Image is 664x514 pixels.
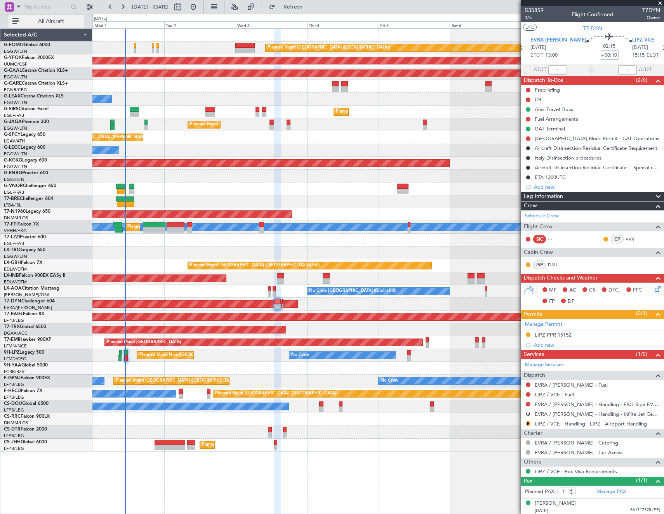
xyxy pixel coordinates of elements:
div: Planned Maint [GEOGRAPHIC_DATA] ([GEOGRAPHIC_DATA]) [116,375,238,387]
span: T7-EAGL [4,312,23,316]
span: Others [524,458,541,467]
span: G-FOMO [4,43,24,47]
a: T7-BREChallenger 604 [4,196,53,201]
span: T7-EMI [4,337,19,342]
span: 15:15 [632,52,645,59]
input: --:-- [548,65,567,75]
span: [DATE] [535,508,548,514]
a: LFMN/NCE [4,343,27,349]
a: EGNR/CEG [4,87,27,93]
a: LFMD/CEQ [4,356,26,362]
a: G-YFOXFalcon 2000EX [4,56,54,60]
a: EGGW/LTN [4,151,27,157]
span: 9H-YAA [4,363,21,368]
a: LFPB/LBG [4,407,24,413]
button: R [526,412,530,416]
a: EGGW/LTN [4,100,27,106]
a: VHHH/HKG [4,228,27,234]
span: AC [569,287,576,294]
div: [GEOGRAPHIC_DATA] Block Permit - CAT Operations [535,135,659,142]
a: F-HECDFalcon 7X [4,389,42,393]
span: Owner [642,14,660,21]
a: CS-DOUGlobal 6500 [4,401,49,406]
div: - - [548,236,565,243]
div: Planned Maint [GEOGRAPHIC_DATA] ([GEOGRAPHIC_DATA]) [215,388,337,399]
span: Permits [524,310,542,319]
span: FFC [633,287,642,294]
a: T7-EMIHawker 900XP [4,337,51,342]
a: LTBA/ISL [4,202,21,208]
button: Refresh [265,1,312,13]
div: Cleaning [GEOGRAPHIC_DATA] ([PERSON_NAME] Intl) [47,132,156,143]
span: (0/1) [636,309,647,318]
a: G-SPCYLegacy 650 [4,132,45,137]
a: DMI [548,261,565,268]
span: DP [568,298,575,306]
a: 9H-LPZLegacy 500 [4,350,44,355]
span: All Aircraft [20,19,82,24]
a: LFPB/LBG [4,446,24,451]
span: LX-GBH [4,260,21,265]
span: G-LEGC [4,145,21,150]
div: GAT Terminal [535,125,565,132]
a: G-VNORChallenger 650 [4,184,56,188]
a: LX-AOACitation Mustang [4,286,59,291]
a: EGSS/STN [4,177,24,182]
span: G-LEAX [4,94,21,99]
div: Prebriefing [535,87,560,93]
div: Add new [534,184,660,190]
div: Aircraft Disinsection Residual Certificate Requirement [535,145,657,151]
a: EVRA / [PERSON_NAME] - Handling - Inflite Jet Centre EGSS / STN [535,411,660,417]
span: ALDT [639,66,652,74]
a: LX-INBFalcon 900EX EASy II [4,273,65,278]
a: T7-N1960Legacy 650 [4,209,50,214]
div: Planned Maint [GEOGRAPHIC_DATA] [107,337,181,348]
a: EDLW/DTM [4,279,27,285]
a: UUMO/OSF [4,61,27,67]
span: ELDT [647,52,659,59]
a: EGGW/LTN [4,125,27,131]
a: [PERSON_NAME]/QSA [4,292,50,298]
span: Leg Information [524,192,563,201]
div: Fri 5 [379,21,450,28]
span: G-GAAL [4,68,22,73]
span: F-HECD [4,389,21,393]
button: R [526,421,530,426]
a: 9H-YAAGlobal 5000 [4,363,48,368]
a: T7-EAGLFalcon 8X [4,312,44,316]
a: LFPB/LBG [4,394,24,400]
div: Planned Maint [GEOGRAPHIC_DATA] ([GEOGRAPHIC_DATA] Intl) [127,221,257,233]
span: Dispatch [524,371,545,380]
a: G-JAGAPhenom 300 [4,120,49,124]
div: Planned Maint [GEOGRAPHIC_DATA] ([GEOGRAPHIC_DATA]) [336,106,458,118]
span: Pax [524,477,532,486]
a: LIPZ / VCE - Handling - LIPZ - Airoport Handling [535,420,647,427]
a: VVV [626,236,643,243]
div: Alex Travel Docs [535,106,573,113]
a: T7-DYNChallenger 604 [4,299,55,304]
span: LX-TRO [4,248,21,252]
span: [DATE] - [DATE] [132,3,169,10]
span: G-YFOX [4,56,22,60]
span: [DATE] [530,44,546,52]
div: Fuel Arrangements [535,116,578,122]
span: T7-FFI [4,222,17,227]
div: Planned Maint [GEOGRAPHIC_DATA] ([GEOGRAPHIC_DATA] Intl) [190,260,320,271]
div: Thu 4 [307,21,379,28]
span: CS-RRC [4,414,21,419]
a: Manage Permits [525,321,563,328]
label: Planned PAX [525,488,554,496]
a: EGGW/LTN [4,49,27,54]
div: Add new [534,342,660,348]
a: LFPB/LBG [4,318,24,323]
a: G-LEGCLegacy 600 [4,145,45,150]
a: Schedule Crew [525,212,559,220]
a: EVRA/[PERSON_NAME] [4,305,52,311]
div: Planned Maint Nice ([GEOGRAPHIC_DATA]) [139,349,226,361]
a: Manage PAX [596,488,626,496]
div: No Crew [291,349,309,361]
a: G-ENRGPraetor 600 [4,171,48,175]
span: T7DYN [642,6,660,14]
span: Refresh [277,4,309,10]
span: G-SPCY [4,132,21,137]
